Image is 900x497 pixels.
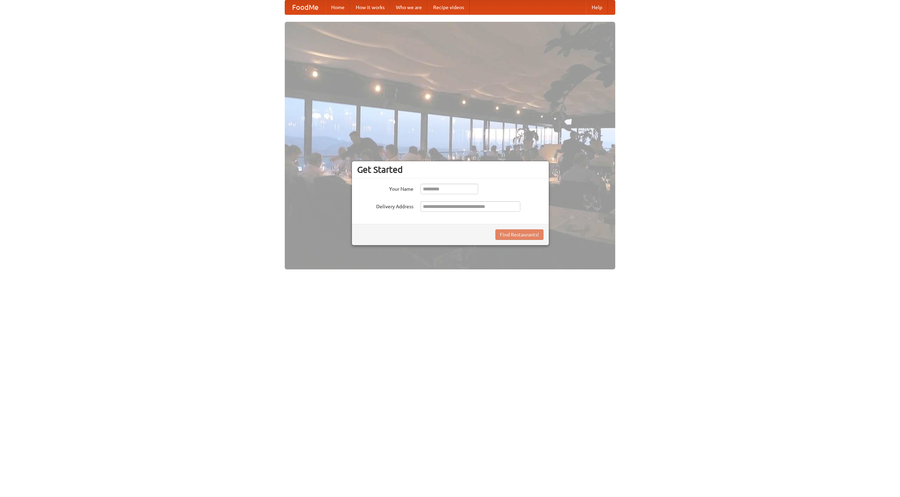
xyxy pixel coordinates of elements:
a: Who we are [390,0,427,14]
a: Home [326,0,350,14]
a: Recipe videos [427,0,470,14]
a: How it works [350,0,390,14]
label: Delivery Address [357,201,413,210]
button: Find Restaurants! [495,229,544,240]
label: Your Name [357,184,413,192]
a: FoodMe [285,0,326,14]
a: Help [586,0,608,14]
h3: Get Started [357,164,544,175]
